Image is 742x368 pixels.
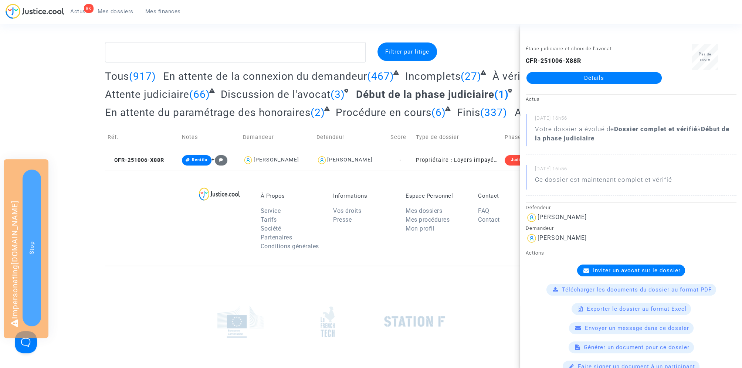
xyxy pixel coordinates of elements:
[163,70,367,82] span: En attente de la connexion du demandeur
[211,156,227,163] span: +
[535,125,729,142] b: Début de la phase judiciaire
[367,70,394,82] span: (467)
[406,216,450,223] a: Mes procédures
[562,286,712,293] span: Télécharger les documents du dossier au format PDF
[413,150,502,170] td: Propriétaire : Loyers impayés/Charges impayées
[84,4,94,13] div: 8K
[587,306,687,312] span: Exporter le dossier au format Excel
[526,212,538,224] img: icon-user.svg
[4,159,48,338] div: Impersonating
[311,106,325,119] span: (2)
[526,72,662,84] a: Détails
[526,250,544,256] small: Actions
[316,155,327,166] img: icon-user.svg
[145,8,181,15] span: Mes finances
[23,170,41,326] button: Stop
[535,166,736,175] small: [DATE] 16h56
[526,57,581,64] b: CFR-251006-X88R
[92,6,139,17] a: Mes dossiers
[480,106,507,119] span: (337)
[514,106,546,119] span: Autres
[105,106,311,119] span: En attente du paramétrage des honoraires
[243,155,254,166] img: icon-user.svg
[538,214,587,221] div: [PERSON_NAME]
[356,88,494,100] span: Début de la phase judiciaire
[336,106,431,119] span: Procédure en cours
[413,124,502,150] td: Type de dossier
[105,70,129,82] span: Tous
[129,70,156,82] span: (917)
[494,88,509,100] span: (1)
[535,115,736,125] small: [DATE] 16h56
[327,157,373,163] div: [PERSON_NAME]
[492,70,537,82] span: À vérifier
[406,207,442,214] a: Mes dossiers
[388,124,413,150] td: Score
[108,157,164,163] span: CFR-251006-X88R
[179,124,240,150] td: Notes
[535,175,672,188] p: Ce dossier est maintenant complet et vérifié
[585,325,689,331] span: Envoyer un message dans ce dossier
[189,88,210,100] span: (66)
[526,232,538,244] img: icon-user.svg
[505,155,538,166] div: Judiciaire
[431,106,446,119] span: (6)
[699,52,711,61] span: Pas de score
[406,225,434,232] a: Mon profil
[584,344,690,351] span: Générer un document pour ce dossier
[28,241,35,254] span: Stop
[478,207,489,214] a: FAQ
[261,225,281,232] a: Société
[526,225,554,231] small: Demandeur
[15,331,37,353] iframe: Help Scout Beacon - Open
[400,157,402,163] span: -
[139,6,187,17] a: Mes finances
[105,88,189,100] span: Attente judiciaire
[406,192,467,199] p: Espace Personnel
[240,124,314,150] td: Demandeur
[478,216,500,223] a: Contact
[261,234,292,241] a: Partenaires
[221,88,331,100] span: Discussion de l'avocat
[526,96,540,102] small: Actus
[333,192,394,199] p: Informations
[70,8,86,15] span: Actus
[478,192,539,199] p: Contact
[199,187,240,201] img: logo-lg.svg
[614,125,697,133] b: Dossier complet et vérifié
[217,306,264,338] img: europe_commision.png
[384,316,445,327] img: stationf.png
[535,125,736,143] div: Votre dossier a évolué de à
[321,306,335,337] img: french_tech.png
[457,106,480,119] span: Finis
[502,124,549,150] td: Phase
[333,207,361,214] a: Vos droits
[405,70,461,82] span: Incomplets
[105,124,179,150] td: Réf.
[526,46,612,51] small: Étape judiciaire et choix de l'avocat
[261,216,277,223] a: Tarifs
[538,234,587,241] div: [PERSON_NAME]
[593,267,681,274] span: Inviter un avocat sur le dossier
[98,8,133,15] span: Mes dossiers
[261,207,281,214] a: Service
[261,192,322,199] p: À Propos
[333,216,352,223] a: Presse
[526,205,551,210] small: Défendeur
[253,157,299,163] div: [PERSON_NAME]
[6,4,64,19] img: jc-logo.svg
[331,88,345,100] span: (3)
[385,48,429,55] span: Filtrer par litige
[314,124,388,150] td: Defendeur
[192,157,207,162] span: Rentila
[461,70,481,82] span: (27)
[261,243,319,250] a: Conditions générales
[64,6,92,17] a: 8KActus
